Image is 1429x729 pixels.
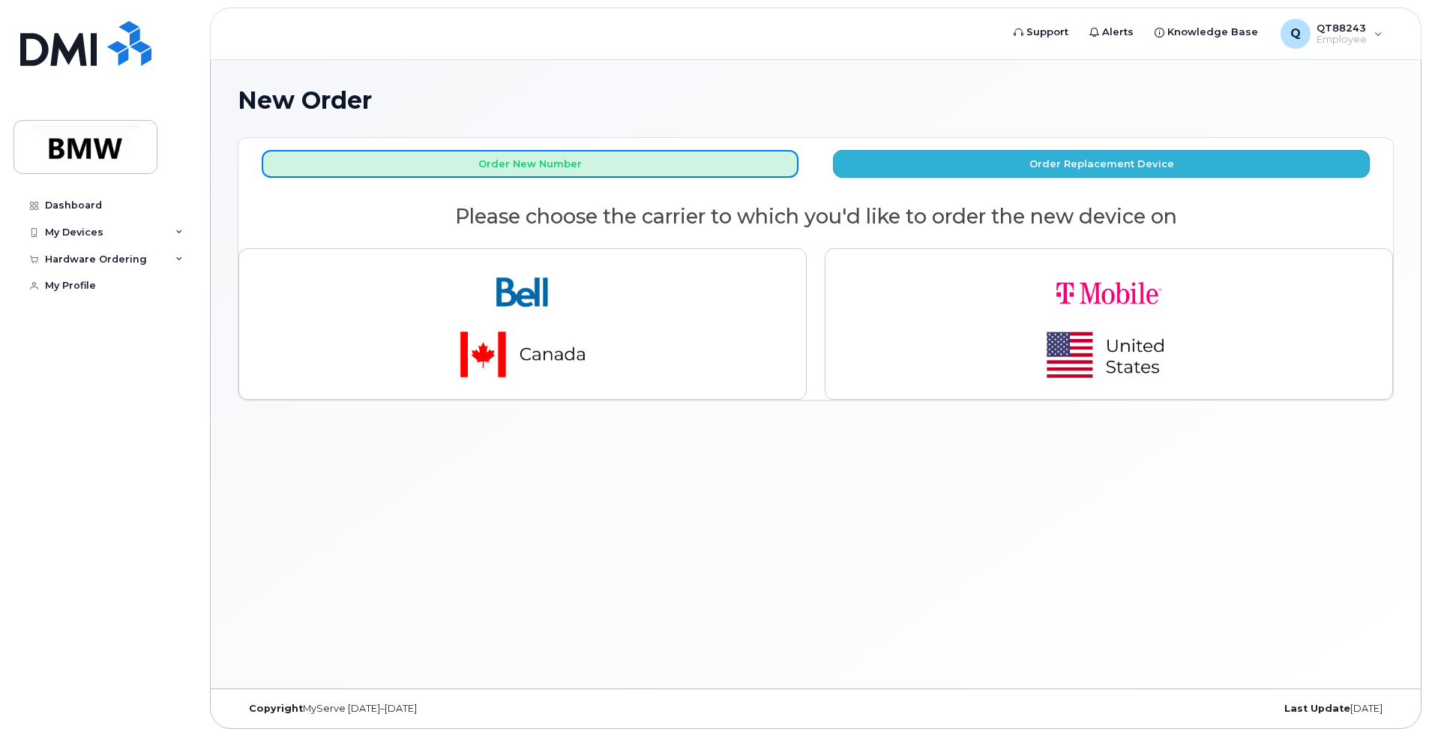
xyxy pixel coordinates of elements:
[1008,703,1394,715] div: [DATE]
[1004,261,1214,387] img: t-mobile-78392d334a420d5b7f0e63d4fa81f6287a21d394dc80d677554bb55bbab1186f.png
[418,261,628,387] img: bell-18aeeabaf521bd2b78f928a02ee3b89e57356879d39bd386a17a7cccf8069aed.png
[238,87,1394,113] h1: New Order
[1364,664,1418,718] iframe: Messenger Launcher
[238,703,623,715] div: MyServe [DATE]–[DATE]
[238,205,1393,228] h2: Please choose the carrier to which you'd like to order the new device on
[1284,703,1350,714] strong: Last Update
[249,703,303,714] strong: Copyright
[262,150,798,178] button: Order New Number
[833,150,1370,178] button: Order Replacement Device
